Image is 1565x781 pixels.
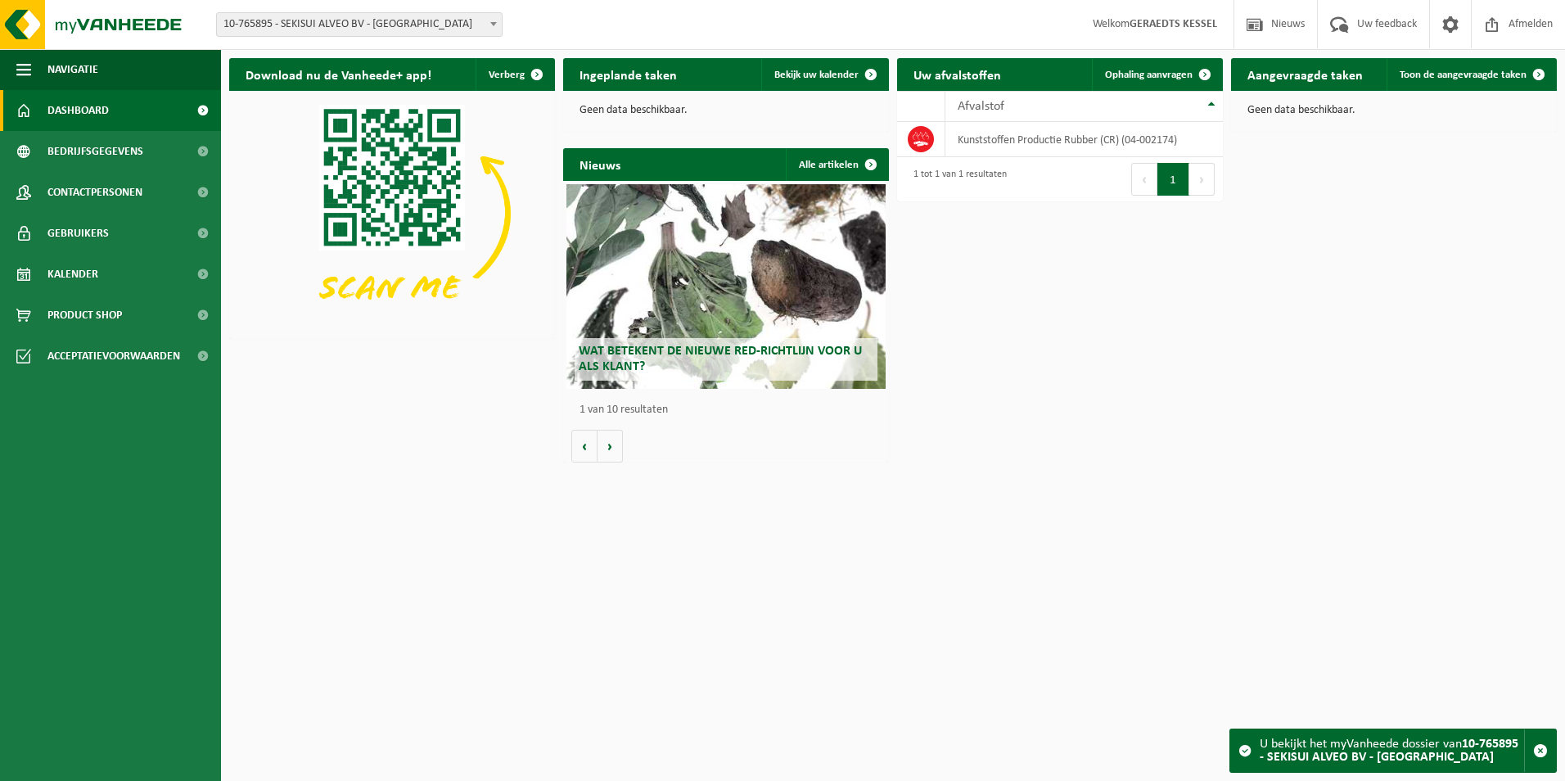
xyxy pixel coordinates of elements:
[1400,70,1527,80] span: Toon de aangevraagde taken
[217,13,502,36] span: 10-765895 - SEKISUI ALVEO BV - roermond
[1260,729,1524,772] div: U bekijkt het myVanheede dossier van
[1260,738,1518,764] strong: 10-765895 - SEKISUI ALVEO BV - [GEOGRAPHIC_DATA]
[563,58,693,90] h2: Ingeplande taken
[1105,70,1193,80] span: Ophaling aanvragen
[47,131,143,172] span: Bedrijfsgegevens
[774,70,859,80] span: Bekijk uw kalender
[47,49,98,90] span: Navigatie
[47,90,109,131] span: Dashboard
[1189,163,1215,196] button: Next
[47,336,180,377] span: Acceptatievoorwaarden
[229,58,448,90] h2: Download nu de Vanheede+ app!
[1131,163,1157,196] button: Previous
[1092,58,1221,91] a: Ophaling aanvragen
[216,12,503,37] span: 10-765895 - SEKISUI ALVEO BV - roermond
[566,184,886,389] a: Wat betekent de nieuwe RED-richtlijn voor u als klant?
[47,172,142,213] span: Contactpersonen
[1157,163,1189,196] button: 1
[571,430,598,463] button: Vorige
[598,430,623,463] button: Volgende
[958,100,1004,113] span: Afvalstof
[761,58,887,91] a: Bekijk uw kalender
[580,404,881,416] p: 1 van 10 resultaten
[786,148,887,181] a: Alle artikelen
[476,58,553,91] button: Verberg
[1130,18,1217,30] strong: GERAEDTS KESSEL
[897,58,1017,90] h2: Uw afvalstoffen
[1247,105,1540,116] p: Geen data beschikbaar.
[905,161,1007,197] div: 1 tot 1 van 1 resultaten
[489,70,525,80] span: Verberg
[229,91,555,336] img: Download de VHEPlus App
[945,122,1223,157] td: Kunststoffen Productie Rubber (CR) (04-002174)
[580,105,873,116] p: Geen data beschikbaar.
[47,254,98,295] span: Kalender
[579,345,862,373] span: Wat betekent de nieuwe RED-richtlijn voor u als klant?
[1387,58,1555,91] a: Toon de aangevraagde taken
[47,295,122,336] span: Product Shop
[1231,58,1379,90] h2: Aangevraagde taken
[563,148,637,180] h2: Nieuws
[47,213,109,254] span: Gebruikers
